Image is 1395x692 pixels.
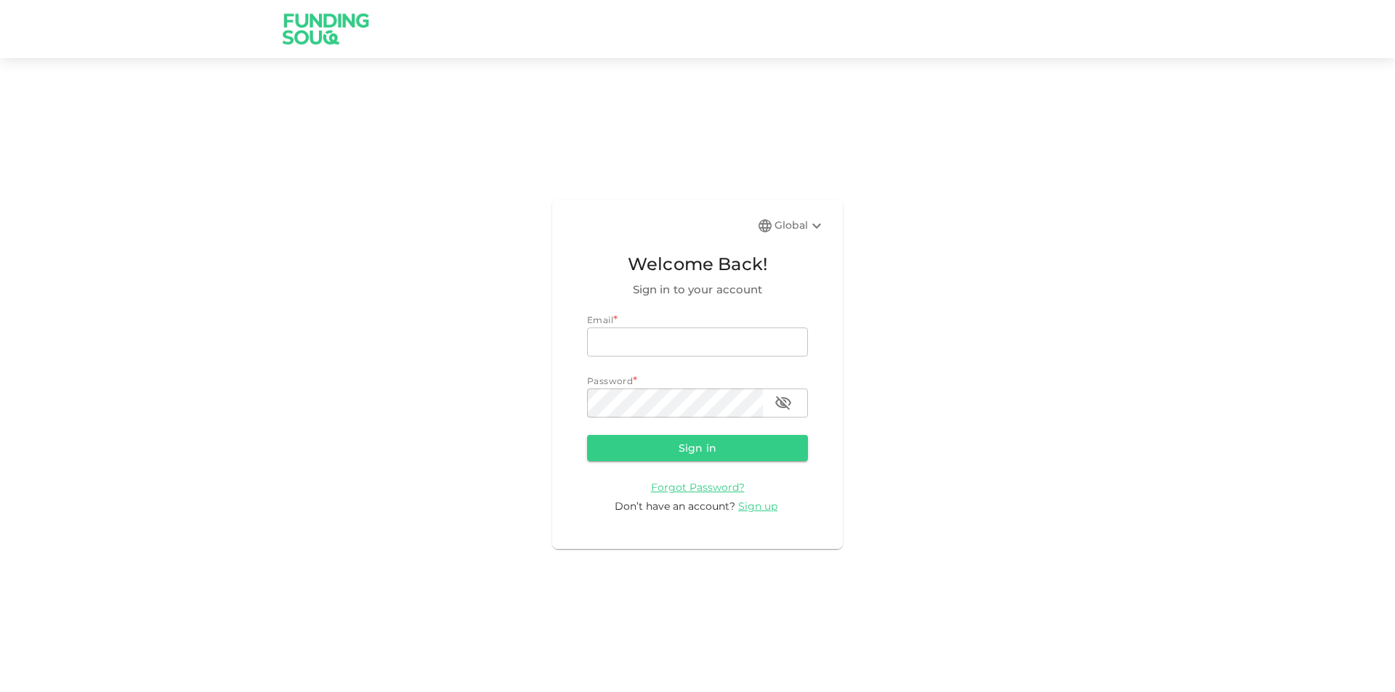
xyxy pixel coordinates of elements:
[615,500,735,513] span: Don’t have an account?
[587,281,808,298] span: Sign in to your account
[775,217,825,235] div: Global
[587,327,808,357] input: email
[587,435,808,461] button: Sign in
[587,375,633,386] span: Password
[651,481,745,494] span: Forgot Password?
[587,251,808,278] span: Welcome Back!
[738,500,777,513] span: Sign up
[587,314,613,325] span: Email
[651,480,745,494] a: Forgot Password?
[587,388,763,418] input: password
